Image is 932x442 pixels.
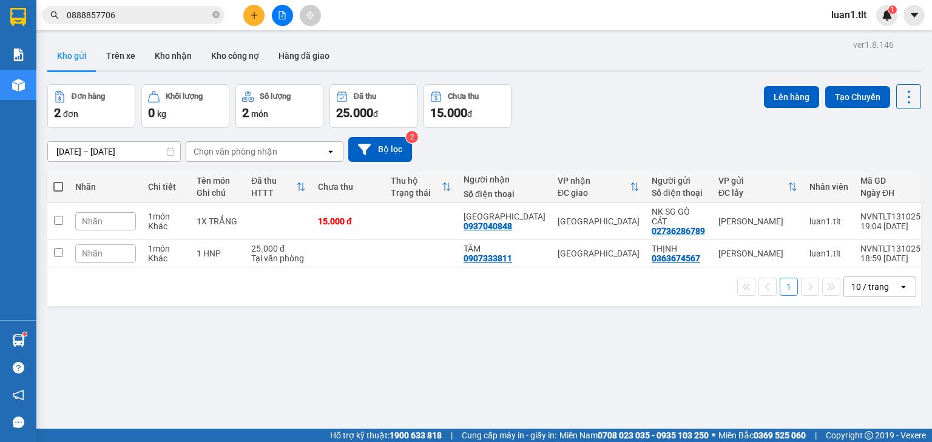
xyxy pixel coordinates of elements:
[82,249,103,258] span: Nhãn
[558,249,640,258] div: [GEOGRAPHIC_DATA]
[558,176,630,186] div: VP nhận
[909,10,920,21] span: caret-down
[718,216,797,226] div: [PERSON_NAME]
[718,429,806,442] span: Miền Bắc
[329,84,417,128] button: Đã thu25.000đ
[860,176,930,186] div: Mã GD
[462,429,556,442] span: Cung cấp máy in - giấy in:
[212,11,220,18] span: close-circle
[250,11,258,19] span: plus
[718,176,788,186] div: VP gửi
[652,244,706,253] div: THỊNH
[96,41,145,70] button: Trên xe
[815,429,817,442] span: |
[12,49,25,61] img: solution-icon
[424,84,512,128] button: Chưa thu15.000đ
[12,334,25,347] img: warehouse-icon
[718,188,788,198] div: ĐC lấy
[558,188,630,198] div: ĐC giao
[272,5,293,26] button: file-add
[197,216,239,226] div: 1X TRẮNG
[385,171,458,203] th: Toggle SortBy
[251,176,296,186] div: Đã thu
[67,8,210,22] input: Tìm tên, số ĐT hoặc mã đơn
[235,84,323,128] button: Số lượng2món
[336,105,373,120] span: 25.000
[430,105,467,120] span: 15.000
[464,253,512,263] div: 0907333811
[148,253,184,263] div: Khác
[242,105,249,120] span: 2
[194,146,277,158] div: Chọn văn phòng nhận
[197,249,239,258] div: 1 HNP
[141,84,229,128] button: Khối lượng0kg
[652,207,706,226] div: NK SG GÒ CÁT
[464,189,545,199] div: Số điện thoại
[148,244,184,253] div: 1 món
[166,92,203,101] div: Khối lượng
[10,8,26,26] img: logo-vxr
[251,244,306,253] div: 25.000 đ
[157,109,166,119] span: kg
[825,86,890,108] button: Tạo Chuyến
[882,10,893,21] img: icon-new-feature
[148,105,155,120] span: 0
[54,105,61,120] span: 2
[903,5,925,26] button: caret-down
[75,182,136,192] div: Nhãn
[201,41,269,70] button: Kho công nợ
[467,109,472,119] span: đ
[197,176,239,186] div: Tên món
[50,11,59,19] span: search
[888,5,897,14] sup: 1
[809,249,848,258] div: luan1.tlt
[851,281,889,293] div: 10 / trang
[853,38,894,52] div: ver 1.8.146
[464,212,545,221] div: NHẬT MỸ
[464,244,545,253] div: TÂM
[82,216,103,226] span: Nhãn
[391,176,442,186] div: Thu hộ
[13,389,24,401] span: notification
[278,11,286,19] span: file-add
[822,7,876,22] span: luan1.tlt
[47,84,135,128] button: Đơn hàng2đơn
[865,431,873,440] span: copyright
[552,171,646,203] th: Toggle SortBy
[145,41,201,70] button: Kho nhận
[48,142,180,161] input: Select a date range.
[373,109,378,119] span: đ
[652,226,705,236] div: 02736286789
[13,362,24,373] span: question-circle
[718,249,797,258] div: [PERSON_NAME]
[12,79,25,92] img: warehouse-icon
[245,171,312,203] th: Toggle SortBy
[148,182,184,192] div: Chi tiết
[406,131,418,143] sup: 2
[197,188,239,198] div: Ghi chú
[451,429,453,442] span: |
[712,433,715,438] span: ⚪️
[318,182,379,192] div: Chưa thu
[260,92,291,101] div: Số lượng
[809,216,848,226] div: luan1.tlt
[354,92,376,101] div: Đã thu
[330,429,442,442] span: Hỗ trợ kỹ thuật:
[464,221,512,231] div: 0937040848
[300,5,321,26] button: aim
[809,182,848,192] div: Nhân viên
[23,332,27,336] sup: 1
[890,5,894,14] span: 1
[559,429,709,442] span: Miền Nam
[464,175,545,184] div: Người nhận
[712,171,803,203] th: Toggle SortBy
[318,216,379,226] div: 15.000 đ
[899,282,908,292] svg: open
[212,10,220,21] span: close-circle
[558,216,640,226] div: [GEOGRAPHIC_DATA]
[13,417,24,428] span: message
[780,278,798,296] button: 1
[251,253,306,263] div: Tại văn phòng
[754,430,806,440] strong: 0369 525 060
[326,147,336,156] svg: open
